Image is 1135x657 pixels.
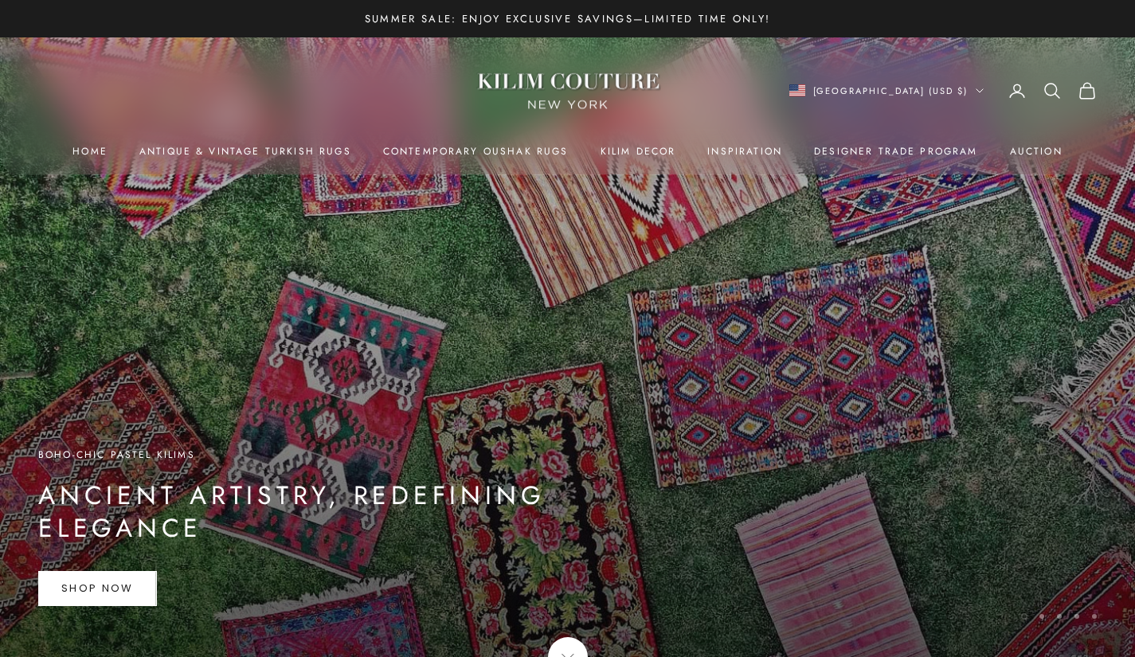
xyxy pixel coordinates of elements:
a: Antique & Vintage Turkish Rugs [139,143,351,159]
summary: Kilim Decor [601,143,676,159]
a: Auction [1010,143,1063,159]
nav: Primary navigation [38,143,1097,159]
a: Contemporary Oushak Rugs [383,143,569,159]
a: Shop Now [38,571,157,606]
span: [GEOGRAPHIC_DATA] (USD $) [813,84,969,98]
p: Boho-Chic Pastel Kilims [38,447,659,463]
a: Home [72,143,108,159]
a: Inspiration [707,143,782,159]
nav: Secondary navigation [789,81,1098,100]
p: Summer Sale: Enjoy Exclusive Savings—Limited Time Only! [365,10,771,27]
button: Change country or currency [789,84,984,98]
img: United States [789,84,805,96]
p: Ancient Artistry, Redefining Elegance [38,479,659,546]
a: Designer Trade Program [814,143,978,159]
